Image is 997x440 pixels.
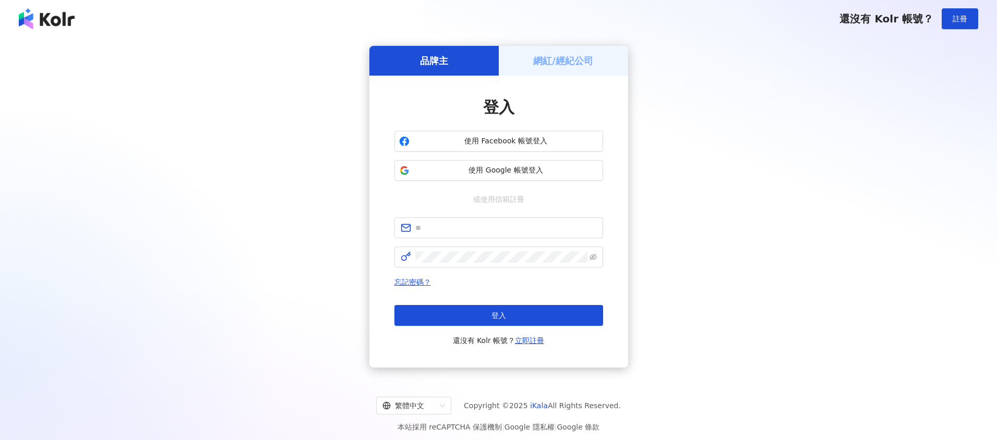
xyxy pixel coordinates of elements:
img: logo [19,8,75,29]
span: | [502,423,504,431]
span: 還沒有 Kolr 帳號？ [839,13,933,25]
button: 登入 [394,305,603,326]
span: 或使用信箱註冊 [466,193,532,205]
h5: 品牌主 [420,54,448,67]
span: Copyright © 2025 All Rights Reserved. [464,399,621,412]
span: 登入 [483,98,514,116]
span: | [555,423,557,431]
button: 註冊 [942,8,978,29]
span: 註冊 [953,15,967,23]
button: 使用 Facebook 帳號登入 [394,131,603,152]
a: 忘記密碼？ [394,278,431,286]
a: 立即註冊 [515,336,544,345]
a: Google 條款 [557,423,599,431]
a: Google 隱私權 [504,423,555,431]
span: eye-invisible [590,253,597,261]
div: 繁體中文 [382,397,436,414]
span: 還沒有 Kolr 帳號？ [453,334,545,347]
a: iKala [530,401,548,410]
span: 使用 Facebook 帳號登入 [414,136,598,146]
span: 使用 Google 帳號登入 [414,165,598,176]
button: 使用 Google 帳號登入 [394,160,603,181]
span: 登入 [491,311,506,320]
h5: 網紅/經紀公司 [533,54,593,67]
span: 本站採用 reCAPTCHA 保護機制 [398,421,599,433]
